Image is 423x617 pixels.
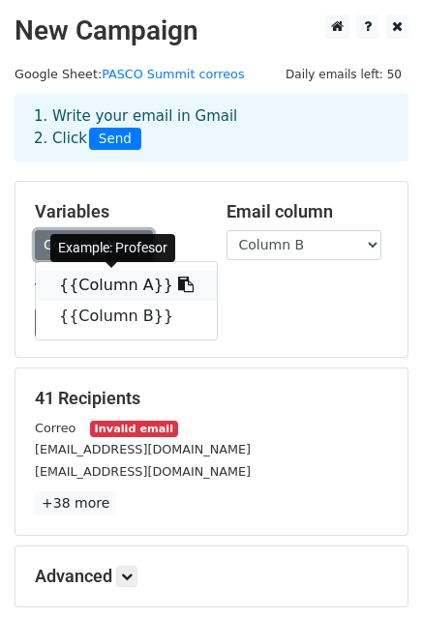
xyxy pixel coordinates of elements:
[35,442,251,456] small: [EMAIL_ADDRESS][DOMAIN_NAME]
[15,67,245,81] small: Google Sheet:
[89,128,141,151] span: Send
[90,421,177,437] small: Invalid email
[35,421,76,435] small: Correo
[19,105,404,150] div: 1. Write your email in Gmail 2. Click
[35,201,197,222] h5: Variables
[35,230,153,260] a: Copy/paste...
[279,67,408,81] a: Daily emails left: 50
[35,566,388,587] h5: Advanced
[36,270,217,301] a: {{Column A}}
[35,388,388,409] h5: 41 Recipients
[102,67,244,81] a: PASCO Summit correos
[35,491,116,515] a: +38 more
[326,524,423,617] div: Widget de chat
[50,234,175,262] div: Example: Profesor
[227,201,389,222] h5: Email column
[35,464,251,479] small: [EMAIL_ADDRESS][DOMAIN_NAME]
[279,64,408,85] span: Daily emails left: 50
[326,524,423,617] iframe: Chat Widget
[36,301,217,332] a: {{Column B}}
[15,15,408,47] h2: New Campaign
